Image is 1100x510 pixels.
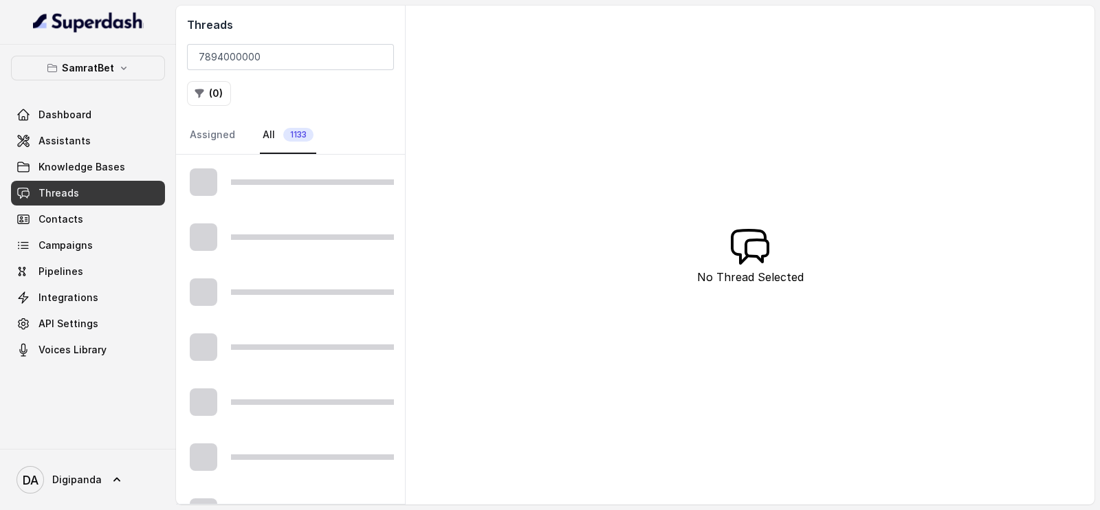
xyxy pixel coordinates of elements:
span: Knowledge Bases [38,160,125,174]
span: Dashboard [38,108,91,122]
a: Digipanda [11,461,165,499]
a: Contacts [11,207,165,232]
button: (0) [187,81,231,106]
button: SamratBet [11,56,165,80]
img: light.svg [33,11,144,33]
span: Voices Library [38,343,107,357]
a: Campaigns [11,233,165,258]
a: Threads [11,181,165,206]
text: DA [23,473,38,487]
a: API Settings [11,311,165,336]
span: Assistants [38,134,91,148]
span: Contacts [38,212,83,226]
span: Campaigns [38,239,93,252]
a: Assigned [187,117,238,154]
nav: Tabs [187,117,394,154]
span: API Settings [38,317,98,331]
span: Pipelines [38,265,83,278]
input: Search by Call ID or Phone Number [187,44,394,70]
a: Pipelines [11,259,165,284]
p: SamratBet [62,60,114,76]
a: Integrations [11,285,165,310]
span: 1133 [283,128,313,142]
span: Integrations [38,291,98,304]
span: Threads [38,186,79,200]
a: Knowledge Bases [11,155,165,179]
span: Digipanda [52,473,102,487]
a: All1133 [260,117,316,154]
h2: Threads [187,16,394,33]
a: Dashboard [11,102,165,127]
a: Voices Library [11,337,165,362]
a: Assistants [11,129,165,153]
p: No Thread Selected [697,269,804,285]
